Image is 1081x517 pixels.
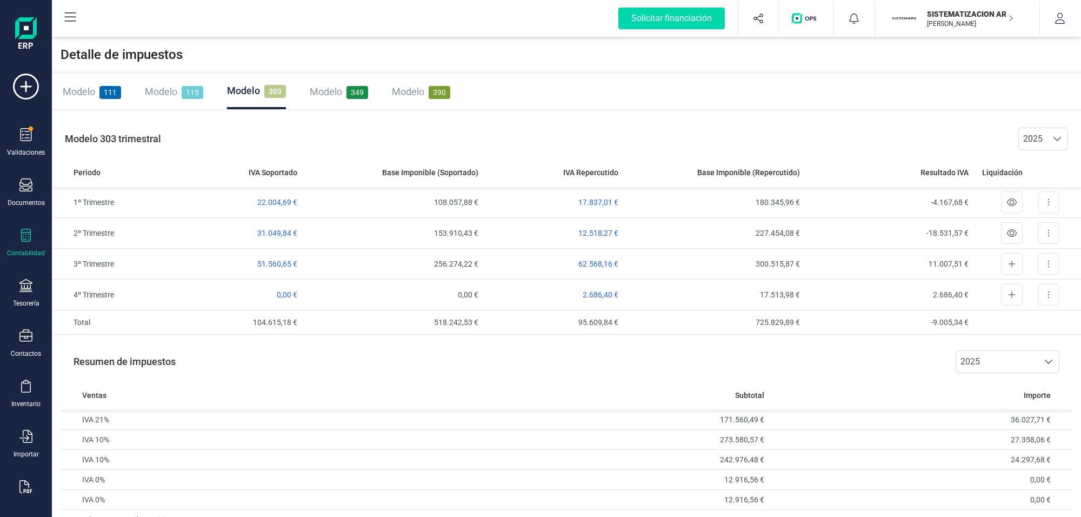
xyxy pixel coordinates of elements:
td: 12.916,56 € [465,490,769,510]
span: 303 [264,85,286,98]
span: Modelo [63,86,95,97]
td: 180.345,96 € [623,187,804,218]
img: Logo Finanedi [15,17,37,52]
span: Modelo [310,86,342,97]
span: 17.837,01 € [578,198,618,207]
td: IVA 21% [61,410,465,430]
td: 0,00 € [769,470,1072,490]
td: 153.910,43 € [302,218,483,249]
div: Inventario [11,400,41,408]
td: 17.513,98 € [623,280,804,310]
span: Base Imponible (Soportado) [382,167,478,178]
img: Logo de OPS [792,13,820,24]
span: 2025 [956,351,1038,373]
span: Ventas [82,390,106,401]
span: Modelo [227,85,260,96]
td: 0,00 € [769,490,1072,510]
span: 2025 [1019,128,1047,150]
td: 36.027,71 € [769,410,1072,430]
td: 108.057,88 € [302,187,483,218]
span: Modelo [392,86,424,97]
span: 0,00 € [277,290,297,299]
span: IVA Repercutido [563,167,618,178]
td: 27.358,06 € [769,430,1072,450]
span: 95.609,84 € [578,318,618,327]
span: IVA Soportado [249,167,297,178]
td: -9.005,34 € [804,310,973,335]
p: Resumen de impuestos [61,343,176,380]
span: 22.004,69 € [257,198,297,207]
div: Contactos [11,349,41,358]
span: Modelo [145,86,177,97]
span: Importe [1024,390,1051,401]
span: 31.049,84 € [257,229,297,237]
div: Importar [14,450,39,459]
td: 725.829,89 € [623,310,804,335]
span: Base Imponible (Repercutido) [697,167,800,178]
td: 273.580,57 € [465,430,769,450]
span: Resultado IVA [920,167,969,178]
div: Detalle de impuestos [52,37,1081,72]
td: 2º Trimestre [52,218,152,249]
img: SI [892,6,916,30]
div: Solicitar financiación [618,8,725,29]
td: -4.167,68 € [804,187,973,218]
td: 24.297,68 € [769,450,1072,470]
button: Logo de OPS [785,1,827,36]
td: 300.515,87 € [623,249,804,280]
span: 104.615,18 € [253,318,297,327]
div: Documentos [8,198,45,207]
td: Total [52,310,152,335]
span: Subtotal [735,390,764,401]
p: Modelo 303 trimestral [52,121,161,157]
td: IVA 10% [61,450,465,470]
td: 12.916,56 € [465,470,769,490]
p: [PERSON_NAME] [927,19,1013,28]
td: IVA 0% [61,490,465,510]
p: SISTEMATIZACION ARQUITECTONICA EN REFORMAS SL [927,9,1013,19]
div: Validaciones [7,148,45,157]
td: 0,00 € [302,280,483,310]
span: Periodo [74,167,101,178]
span: 62.568,16 € [578,260,618,268]
td: 2.686,40 € [804,280,973,310]
td: 227.454,08 € [623,218,804,249]
td: IVA 0% [61,470,465,490]
span: 2.686,40 € [583,290,618,299]
td: -18.531,57 € [804,218,973,249]
span: 111 [99,86,121,99]
td: 4º Trimestre [52,280,152,310]
span: 115 [182,86,203,99]
td: 171.560,49 € [465,410,769,430]
td: 242.976,48 € [465,450,769,470]
div: Contabilidad [7,249,45,257]
td: IVA 10% [61,430,465,450]
td: 518.242,53 € [302,310,483,335]
span: 349 [346,86,368,99]
span: 390 [429,86,450,99]
td: 3º Trimestre [52,249,152,280]
span: 12.518,27 € [578,229,618,237]
button: SISISTEMATIZACION ARQUITECTONICA EN REFORMAS SL[PERSON_NAME] [888,1,1026,36]
button: Solicitar financiación [605,1,738,36]
span: 51.560,65 € [257,260,297,268]
td: 1º Trimestre [52,187,152,218]
span: Liquidación [982,167,1023,178]
td: 256.274,22 € [302,249,483,280]
div: Tesorería [13,299,39,308]
td: 11.007,51 € [804,249,973,280]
